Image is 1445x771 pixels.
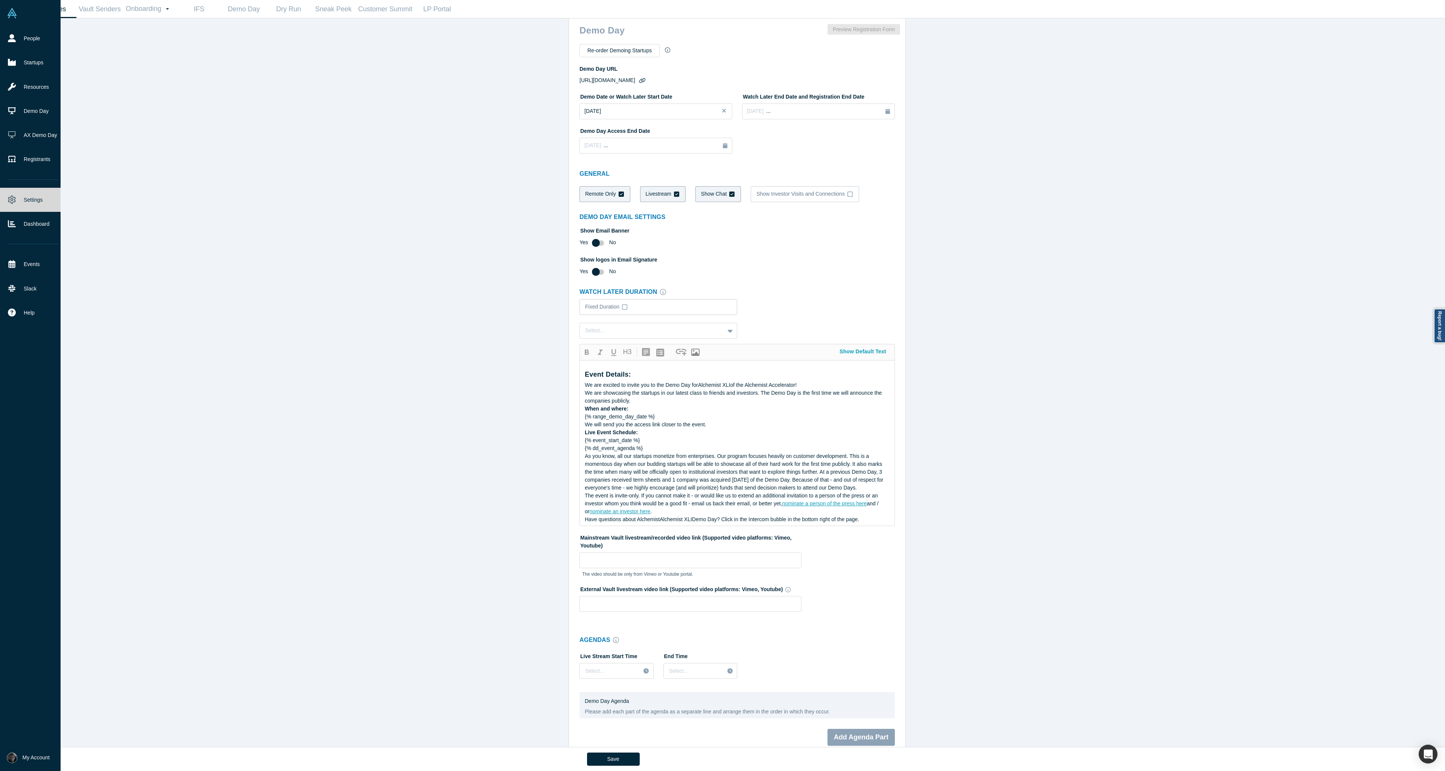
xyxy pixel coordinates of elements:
[742,90,895,101] label: Watch Later End Date and Registration End Date
[621,346,634,359] button: H3
[580,235,895,251] div: Yes No
[585,421,706,427] span: We will send you the access link closer to the event.
[604,142,608,148] span: ...
[585,414,655,420] span: {% range_demo_day_date %}
[580,583,791,593] label: External Vault livestream video link (Supported video platforms: Vimeo, Youtube)
[23,754,50,762] span: My Account
[221,0,266,18] a: Demo Day
[742,103,895,119] button: [DATE]...
[585,437,643,451] span: {% event_start_date %} {% dd_event_agenda %}
[585,406,628,412] span: When and where:
[580,531,802,550] label: Mainstream Vault livestream/recorded video link (Supported video platforms: Vimeo, Youtube)
[585,493,879,506] span: The event is invite-only. If you cannot make it - or would like us to extend an additional invita...
[584,108,601,114] span: [DATE]
[653,346,667,359] button: create uolbg-list-item
[580,125,732,135] label: Demo Day Access End Date
[646,190,671,198] div: Livestream
[698,382,730,388] span: Alchemist XLI
[585,697,890,705] p: Demo Day Agenda
[721,103,732,119] button: Close
[7,753,50,763] button: My Account
[730,382,797,388] span: of the Alchemist Accelerator!
[701,190,727,198] div: Show Chat
[24,309,35,317] span: Help
[663,650,688,660] label: End Time
[580,213,895,222] h3: Demo Day Email Settings
[692,516,859,522] span: Demo Day? Click in the Intercom bubble in the bottom right of the page.
[572,20,625,36] h2: Demo Day
[123,0,176,18] a: Onboarding
[585,453,885,491] span: As you know, all our startups monetize from enterprises. Our program focuses heavily on customer ...
[782,500,867,506] a: nominate a person of the press here
[580,138,732,154] button: [DATE]...
[660,516,692,522] span: Alchemist XLI
[587,753,640,766] button: Save
[580,224,630,235] label: Show Email Banner
[585,303,619,311] div: Fixed Duration
[584,142,601,148] span: [DATE]
[827,729,895,746] button: Add Agenda Part
[580,76,895,85] p: [URL][DOMAIN_NAME]
[835,345,891,358] button: Show Default Text
[176,0,221,18] a: IFS
[756,190,845,198] div: Show Investor Visits and Connections
[585,429,638,435] span: Live Event Schedule:
[766,108,771,114] span: ...
[356,0,415,18] a: Customer Summit
[580,44,660,57] button: Re-order Demoing Startups
[580,103,732,119] button: [DATE]
[585,382,698,388] span: We are excited to invite you to the Demo Day for
[650,508,652,514] span: .
[585,390,883,404] span: We are showcasing the startups in our latest class to friends and investors. The Demo Day is the ...
[589,508,650,514] a: nominate an investor here
[585,190,616,198] div: Remote Only
[7,753,17,763] img: Rami C.'s Account
[747,108,764,114] span: [DATE]
[580,65,618,73] label: Demo Day URL
[580,169,884,178] h3: General
[585,327,719,335] div: Select...
[415,0,459,18] a: LP Portal
[580,636,895,645] h3: Agendas
[1434,309,1445,343] a: Report a bug!
[580,253,657,264] label: Show logos in Email Signature
[311,0,356,18] a: Sneak Peek
[580,287,895,297] h3: Watch Later Duration
[580,90,672,101] label: Demo Date or Watch Later Start Date
[76,0,123,18] a: Vault Senders
[266,0,311,18] a: Dry Run
[585,708,890,716] p: Please add each part of the agenda as a separate line and arrange them in the order in which they...
[580,566,895,583] div: The video should be only from Vimeo or Youtube portal.
[585,516,660,522] span: Have questions about Alchemist
[580,264,895,280] div: Yes No
[7,8,17,18] img: Alchemist Vault Logo
[585,371,631,378] span: Event Details:
[580,650,637,660] label: Live Stream Start Time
